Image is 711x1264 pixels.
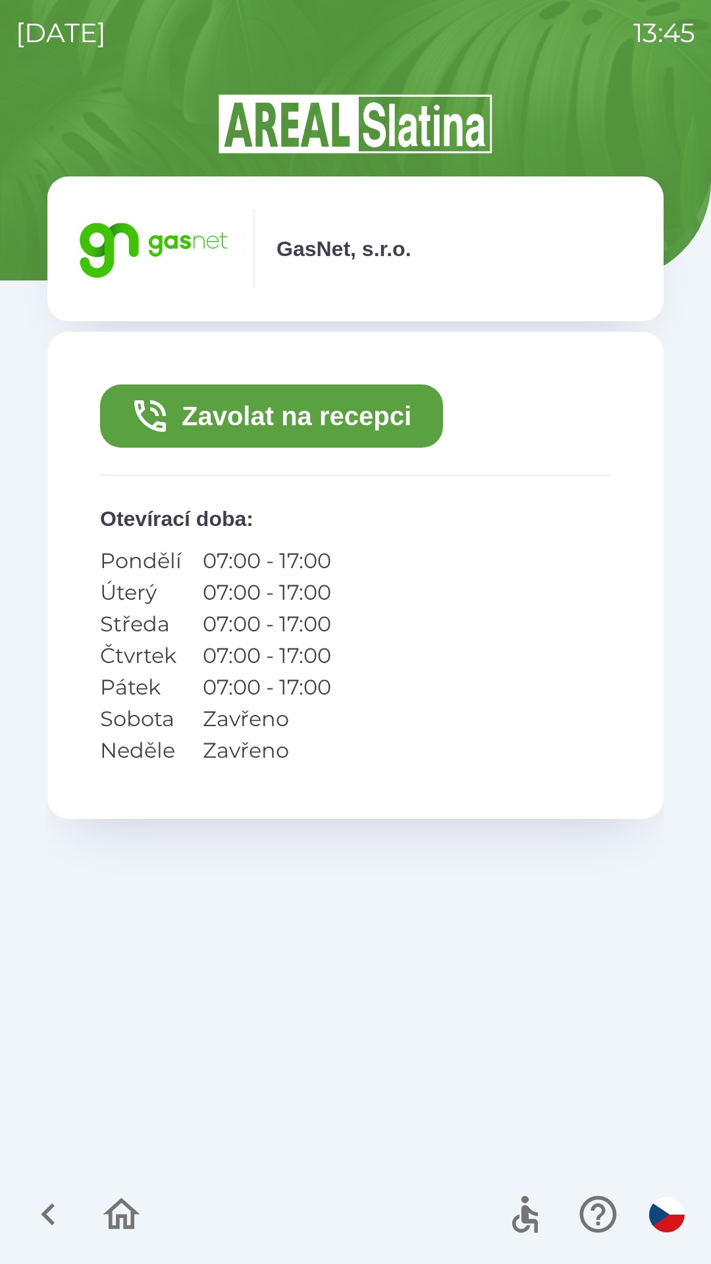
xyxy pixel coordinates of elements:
[16,13,106,53] p: [DATE]
[47,92,664,155] img: Logo
[276,233,411,265] p: GasNet, s.r.o.
[100,703,182,735] p: Sobota
[203,703,331,735] p: Zavřeno
[203,640,331,671] p: 07:00 - 17:00
[633,13,695,53] p: 13:45
[203,671,331,703] p: 07:00 - 17:00
[100,735,182,766] p: Neděle
[203,735,331,766] p: Zavřeno
[100,640,182,671] p: Čtvrtek
[203,608,331,640] p: 07:00 - 17:00
[100,384,443,448] button: Zavolat na recepci
[100,577,182,608] p: Úterý
[203,577,331,608] p: 07:00 - 17:00
[100,608,182,640] p: Středa
[100,671,182,703] p: Pátek
[649,1197,685,1232] img: cs flag
[100,545,182,577] p: Pondělí
[100,503,611,535] p: Otevírací doba :
[203,545,331,577] p: 07:00 - 17:00
[74,209,232,288] img: 95bd5263-4d84-4234-8c68-46e365c669f1.png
